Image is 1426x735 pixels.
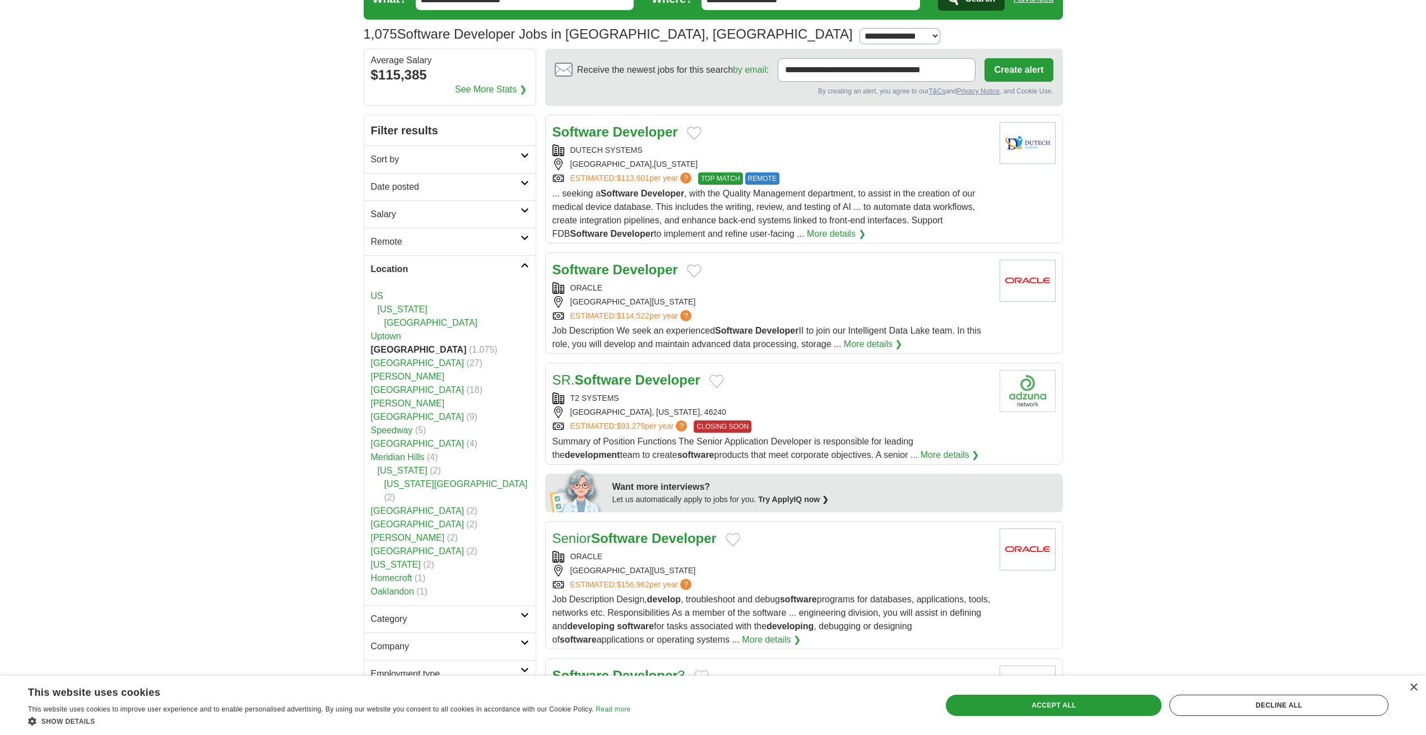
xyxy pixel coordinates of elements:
a: [US_STATE] [371,560,421,569]
strong: Developer [611,229,654,238]
a: T&Cs [928,87,945,95]
img: Oracle logo [1000,528,1056,570]
a: Company [364,633,536,660]
span: (4) [427,452,438,462]
a: More details ❯ [844,338,903,351]
a: SeniorSoftware Developer [552,531,717,546]
strong: software [677,450,714,460]
strong: Developer [635,372,700,387]
strong: Software [552,262,609,277]
a: Oaklandon [371,587,414,596]
a: Speedway [371,425,413,435]
a: [US_STATE] [378,305,428,314]
span: CLOSING SOON [694,420,751,433]
a: [US_STATE][GEOGRAPHIC_DATA] [384,479,528,489]
a: [GEOGRAPHIC_DATA] [371,439,465,448]
div: Want more interviews? [612,480,1056,494]
a: [GEOGRAPHIC_DATA] [384,318,478,327]
span: (2) [447,533,458,542]
span: $114,522 [616,311,649,320]
div: [GEOGRAPHIC_DATA][US_STATE] [552,565,991,577]
a: Remote [364,228,536,255]
span: REMOTE [745,172,779,185]
a: ESTIMATED:$93,279per year? [570,420,690,433]
strong: Developer [613,124,678,139]
a: Homecroft [371,573,412,583]
h2: Filter results [364,115,536,146]
span: (1) [416,587,428,596]
div: Show details [28,715,630,727]
a: SR.Software Developer [552,372,700,387]
strong: development [565,450,620,460]
strong: Software [570,229,609,238]
button: Add to favorite jobs [694,670,709,683]
span: Job Description We seek an experienced II to join our Intelligent Data Lake team. In this role, y... [552,326,981,349]
h2: Employment type [371,667,521,681]
strong: Developer [613,668,678,683]
a: See More Stats ❯ [455,83,527,96]
a: Salary [364,200,536,228]
div: [GEOGRAPHIC_DATA], [US_STATE], 46240 [552,406,991,418]
span: $156,962 [616,580,649,589]
strong: Software [575,372,631,387]
a: [PERSON_NAME][GEOGRAPHIC_DATA] [371,372,465,395]
button: Add to favorite jobs [687,264,702,278]
div: [GEOGRAPHIC_DATA],[US_STATE] [552,158,991,170]
button: Create alert [984,58,1053,82]
span: (1,075) [469,345,498,354]
a: [PERSON_NAME] [371,533,445,542]
h2: Date posted [371,180,521,194]
strong: software [560,635,597,644]
a: Privacy Notice [956,87,1000,95]
a: Date posted [364,173,536,200]
div: T2 SYSTEMS [552,392,991,404]
strong: Developer [652,531,717,546]
strong: Developer [613,262,678,277]
span: ? [680,579,691,590]
img: Dutech Systems logo [1000,122,1056,164]
a: [GEOGRAPHIC_DATA] [371,506,465,516]
span: $93,279 [616,422,645,430]
strong: Software [552,668,609,683]
a: DUTECH SYSTEMS [570,146,643,155]
strong: Software [591,531,648,546]
div: $115,385 [371,65,529,85]
h2: Sort by [371,153,521,166]
span: Job Description Design, , troubleshoot and debug programs for databases, applications, tools, net... [552,594,991,644]
h2: Company [371,640,521,653]
span: (2) [467,546,478,556]
a: ESTIMATED:$114,522per year? [570,310,694,322]
span: Receive the newest jobs for this search : [577,63,769,77]
span: TOP MATCH [698,172,742,185]
span: (27) [467,358,482,368]
div: Accept all [946,695,1162,716]
a: Try ApplyIQ now ❯ [758,495,829,504]
h2: Salary [371,208,521,221]
span: ? [676,420,687,432]
div: By creating an alert, you agree to our and , and Cookie Use. [555,86,1053,96]
strong: [GEOGRAPHIC_DATA] [371,345,467,354]
a: Category [364,605,536,633]
a: Software Developer [552,262,678,277]
button: Add to favorite jobs [687,127,702,140]
strong: Software [715,326,753,335]
strong: develop [647,594,680,604]
span: (2) [384,493,396,502]
span: (4) [467,439,478,448]
span: This website uses cookies to improve user experience and to enable personalised advertising. By u... [28,705,594,713]
span: (2) [467,506,478,516]
span: (2) [430,466,441,475]
div: Let us automatically apply to jobs for you. [612,494,1056,505]
strong: Software [601,189,639,198]
span: (2) [467,519,478,529]
strong: developing [767,621,814,631]
a: Employment type [364,660,536,687]
a: More details ❯ [742,633,801,647]
a: US [371,291,383,301]
a: [PERSON_NAME][GEOGRAPHIC_DATA] [371,399,465,422]
a: ORACLE [570,283,603,292]
img: Oracle logo [1000,666,1056,708]
button: Add to favorite jobs [709,374,724,388]
h2: Category [371,612,521,626]
a: Software Developer [552,124,678,139]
